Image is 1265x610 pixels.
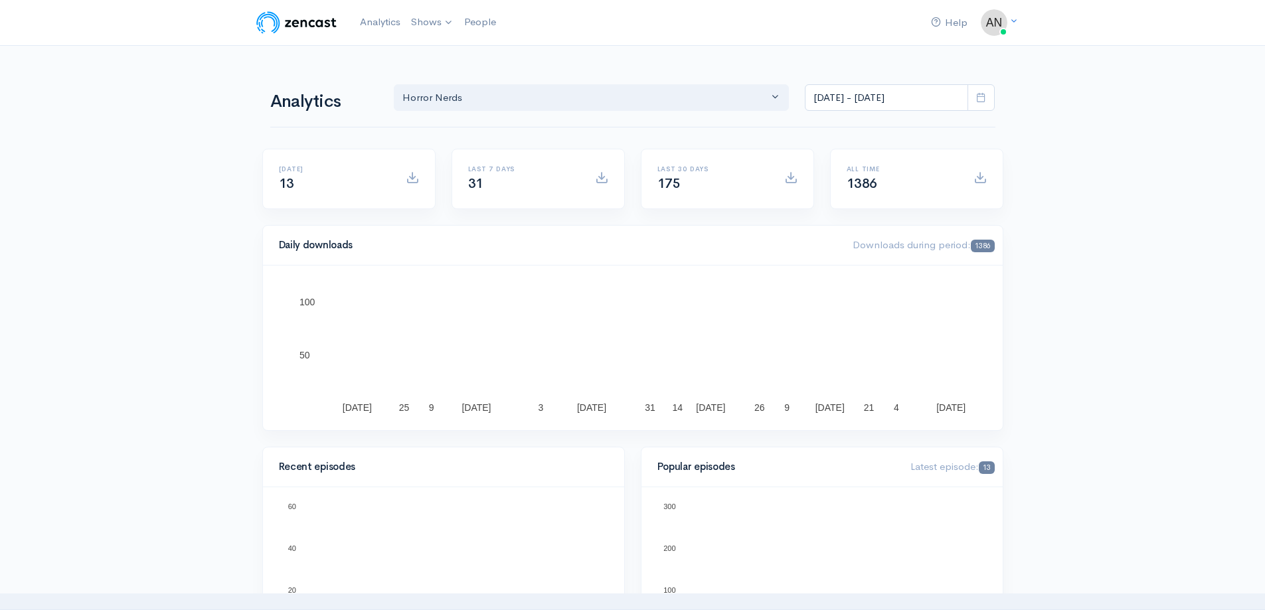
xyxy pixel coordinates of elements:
span: 31 [468,175,483,192]
h4: Daily downloads [279,240,837,251]
text: 9 [428,402,434,413]
text: 40 [288,544,295,552]
text: [DATE] [576,402,606,413]
span: Downloads during period: [853,238,994,251]
text: Ep. 20 [321,535,343,543]
text: Ep. 21 [377,518,398,526]
text: 20 [288,586,295,594]
text: 4 [893,402,898,413]
text: 60 [288,502,295,510]
span: 1386 [847,175,877,192]
text: Ep. 13 [700,541,721,549]
span: 13 [979,461,994,474]
span: 1386 [971,240,994,252]
button: Horror Nerds [394,84,790,112]
img: ... [981,9,1007,36]
span: 175 [657,175,681,192]
text: [DATE] [815,402,844,413]
iframe: gist-messenger-bubble-iframe [1220,565,1252,597]
h6: Last 7 days [468,165,579,173]
text: 100 [663,586,675,594]
img: ZenCast Logo [254,9,339,36]
h4: Popular episodes [657,461,895,473]
h1: Analytics [270,92,378,112]
text: [DATE] [936,402,966,413]
text: 3 [538,402,543,413]
input: analytics date range selector [805,84,968,112]
text: Ep. 23 [489,529,510,537]
text: 200 [663,544,675,552]
text: [DATE] [696,402,725,413]
a: Shows [406,8,459,37]
text: [DATE] [342,402,371,413]
text: 300 [663,502,675,510]
text: 21 [863,402,874,413]
text: 9 [784,402,790,413]
span: Latest episode: [910,460,994,473]
text: Ep. 1 [758,591,775,599]
a: Help [926,9,973,37]
h6: Last 30 days [657,165,768,173]
text: 25 [398,402,409,413]
text: Ep. 22 [433,531,454,539]
h4: Recent episodes [279,461,600,473]
text: [DATE] [462,402,491,413]
a: People [459,8,501,37]
h6: All time [847,165,958,173]
span: 13 [279,175,294,192]
text: 31 [645,402,655,413]
a: Analytics [355,8,406,37]
svg: A chart. [279,281,987,414]
text: 26 [754,402,765,413]
div: Horror Nerds [402,90,769,106]
h6: [DATE] [279,165,390,173]
text: 50 [299,350,310,360]
text: 14 [672,402,683,413]
text: 100 [299,297,315,307]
